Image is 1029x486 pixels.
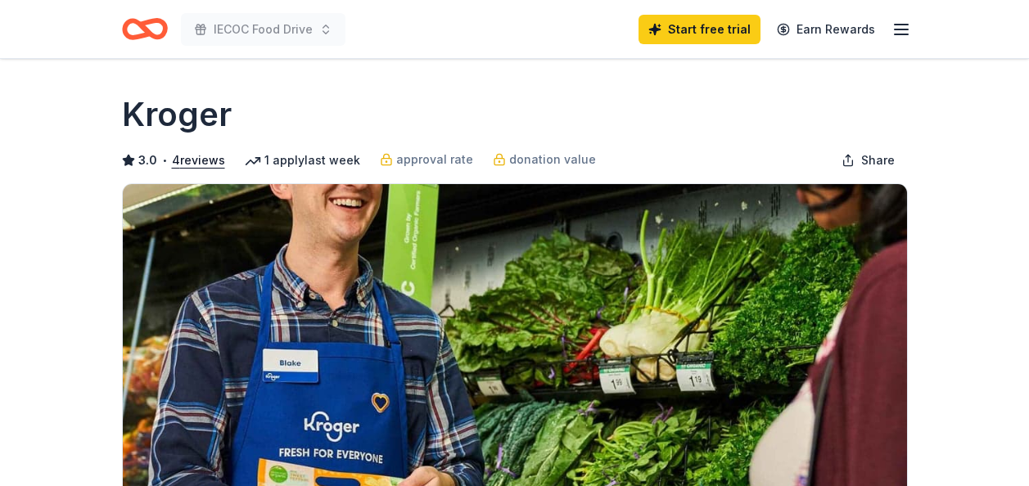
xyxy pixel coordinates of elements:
button: Share [828,144,908,177]
button: IECOC Food Drive [181,13,345,46]
div: 1 apply last week [245,151,360,170]
a: Home [122,10,168,48]
button: 4reviews [172,151,225,170]
a: Earn Rewards [767,15,885,44]
span: donation value [509,150,596,169]
a: approval rate [380,150,473,169]
span: Share [861,151,895,170]
span: IECOC Food Drive [214,20,313,39]
span: 3.0 [138,151,157,170]
span: • [161,154,167,167]
a: donation value [493,150,596,169]
h1: Kroger [122,92,232,137]
a: Start free trial [639,15,760,44]
span: approval rate [396,150,473,169]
